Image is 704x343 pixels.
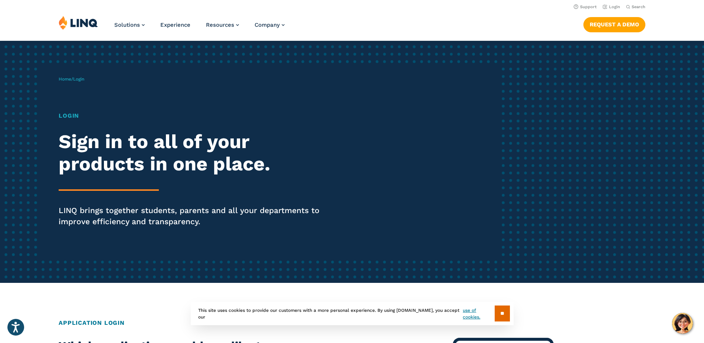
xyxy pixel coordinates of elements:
[463,307,494,320] a: use of cookies.
[59,205,330,227] p: LINQ brings together students, parents and all your departments to improve efficiency and transpa...
[206,22,239,28] a: Resources
[160,22,190,28] a: Experience
[255,22,280,28] span: Company
[114,22,140,28] span: Solutions
[672,313,693,334] button: Hello, have a question? Let’s chat.
[59,131,330,175] h2: Sign in to all of your products in one place.
[73,76,84,82] span: Login
[114,22,145,28] a: Solutions
[574,4,597,9] a: Support
[583,16,645,32] nav: Button Navigation
[59,76,71,82] a: Home
[114,16,285,40] nav: Primary Navigation
[603,4,620,9] a: Login
[632,4,645,9] span: Search
[59,16,98,30] img: LINQ | K‑12 Software
[59,76,84,82] span: /
[255,22,285,28] a: Company
[191,302,514,325] div: This site uses cookies to provide our customers with a more personal experience. By using [DOMAIN...
[626,4,645,10] button: Open Search Bar
[206,22,234,28] span: Resources
[59,111,330,120] h1: Login
[583,17,645,32] a: Request a Demo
